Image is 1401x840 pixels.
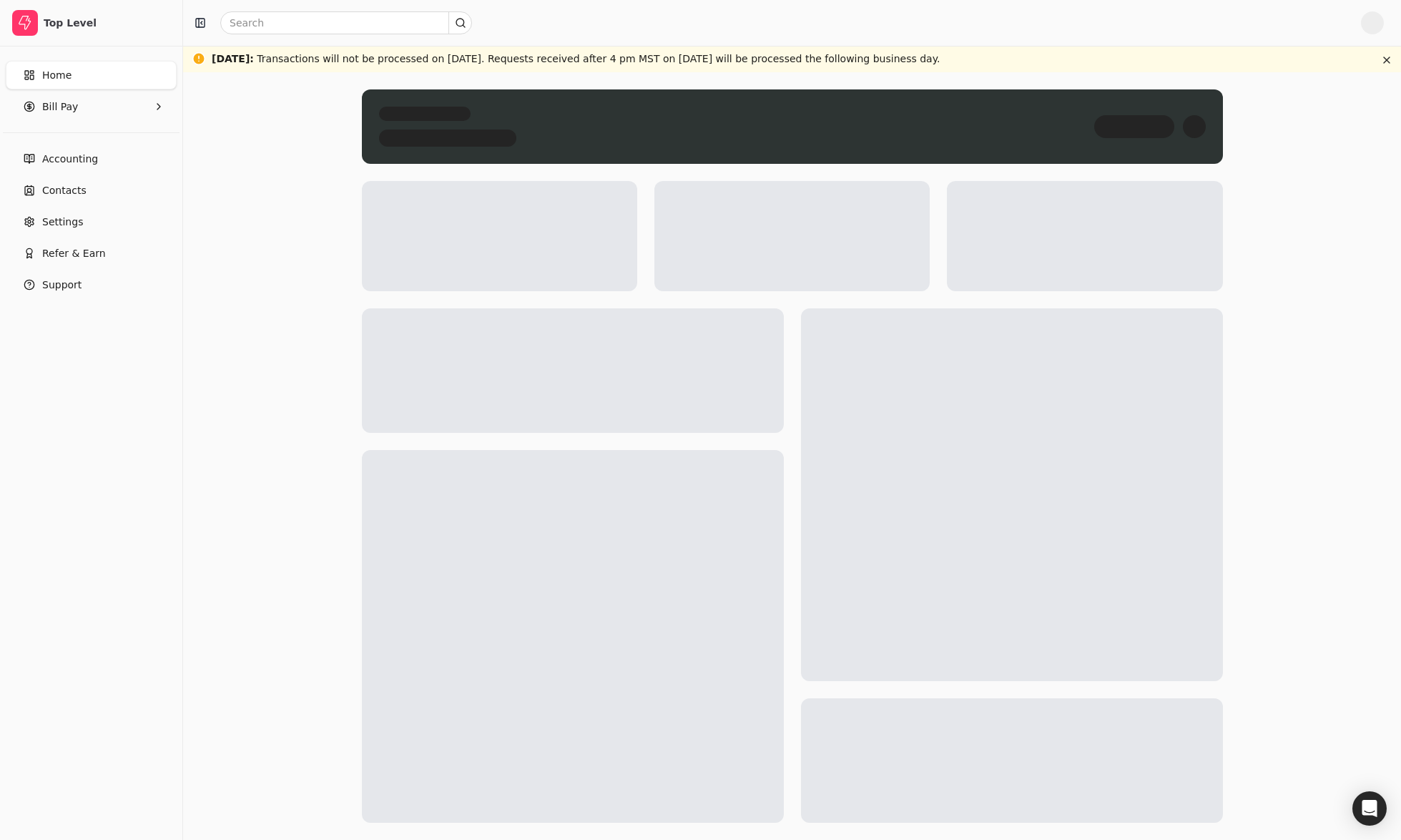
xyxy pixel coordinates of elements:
[42,152,98,167] span: Accounting
[6,239,177,268] button: Refer & Earn
[212,52,940,67] div: Transactions will not be processed on [DATE]. Requests received after 4 pm MST on [DATE] will be ...
[42,68,72,83] span: Home
[6,176,177,205] a: Contacts
[6,92,177,121] button: Bill Pay
[44,16,170,30] div: Top Level
[1352,791,1387,826] div: Open Intercom Messenger
[42,183,87,198] span: Contacts
[212,53,254,64] span: [DATE] :
[6,270,177,299] button: Support
[6,207,177,236] a: Settings
[42,99,78,114] span: Bill Pay
[6,145,177,173] a: Accounting
[220,11,472,34] input: Search
[42,215,83,230] span: Settings
[42,278,82,293] span: Support
[6,61,177,89] a: Home
[42,246,106,261] span: Refer & Earn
